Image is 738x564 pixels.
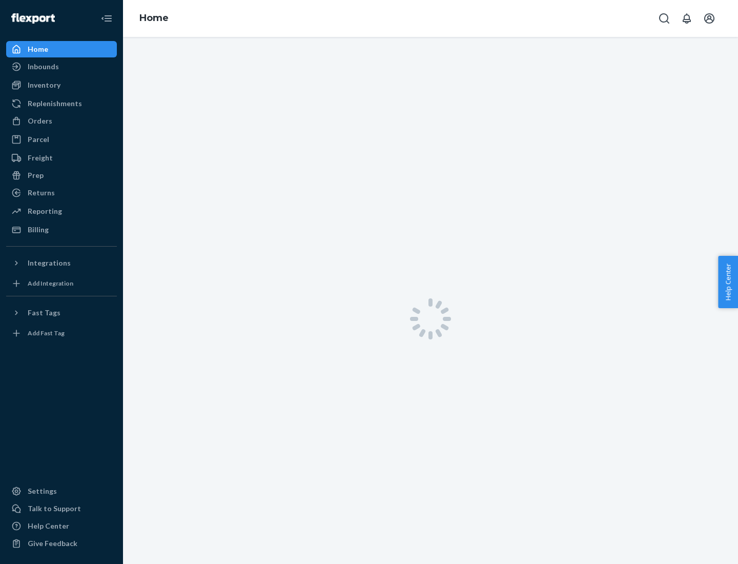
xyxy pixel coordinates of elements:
a: Orders [6,113,117,129]
a: Prep [6,167,117,184]
a: Inbounds [6,58,117,75]
div: Inbounds [28,62,59,72]
button: Integrations [6,255,117,271]
a: Settings [6,483,117,499]
div: Give Feedback [28,538,77,549]
div: Prep [28,170,44,180]
div: Parcel [28,134,49,145]
button: Fast Tags [6,305,117,321]
div: Inventory [28,80,60,90]
a: Add Fast Tag [6,325,117,341]
a: Home [139,12,169,24]
div: Reporting [28,206,62,216]
a: Talk to Support [6,500,117,517]
div: Help Center [28,521,69,531]
div: Add Integration [28,279,73,288]
a: Returns [6,185,117,201]
div: Talk to Support [28,503,81,514]
img: Flexport logo [11,13,55,24]
a: Parcel [6,131,117,148]
div: Billing [28,225,49,235]
button: Give Feedback [6,535,117,552]
a: Freight [6,150,117,166]
div: Add Fast Tag [28,329,65,337]
div: Settings [28,486,57,496]
div: Returns [28,188,55,198]
div: Orders [28,116,52,126]
div: Freight [28,153,53,163]
button: Open account menu [699,8,720,29]
button: Close Navigation [96,8,117,29]
a: Replenishments [6,95,117,112]
div: Home [28,44,48,54]
a: Home [6,41,117,57]
div: Replenishments [28,98,82,109]
ol: breadcrumbs [131,4,177,33]
button: Open Search Box [654,8,674,29]
button: Open notifications [676,8,697,29]
div: Integrations [28,258,71,268]
button: Help Center [718,256,738,308]
a: Billing [6,221,117,238]
a: Inventory [6,77,117,93]
a: Add Integration [6,275,117,292]
a: Reporting [6,203,117,219]
a: Help Center [6,518,117,534]
div: Fast Tags [28,308,60,318]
